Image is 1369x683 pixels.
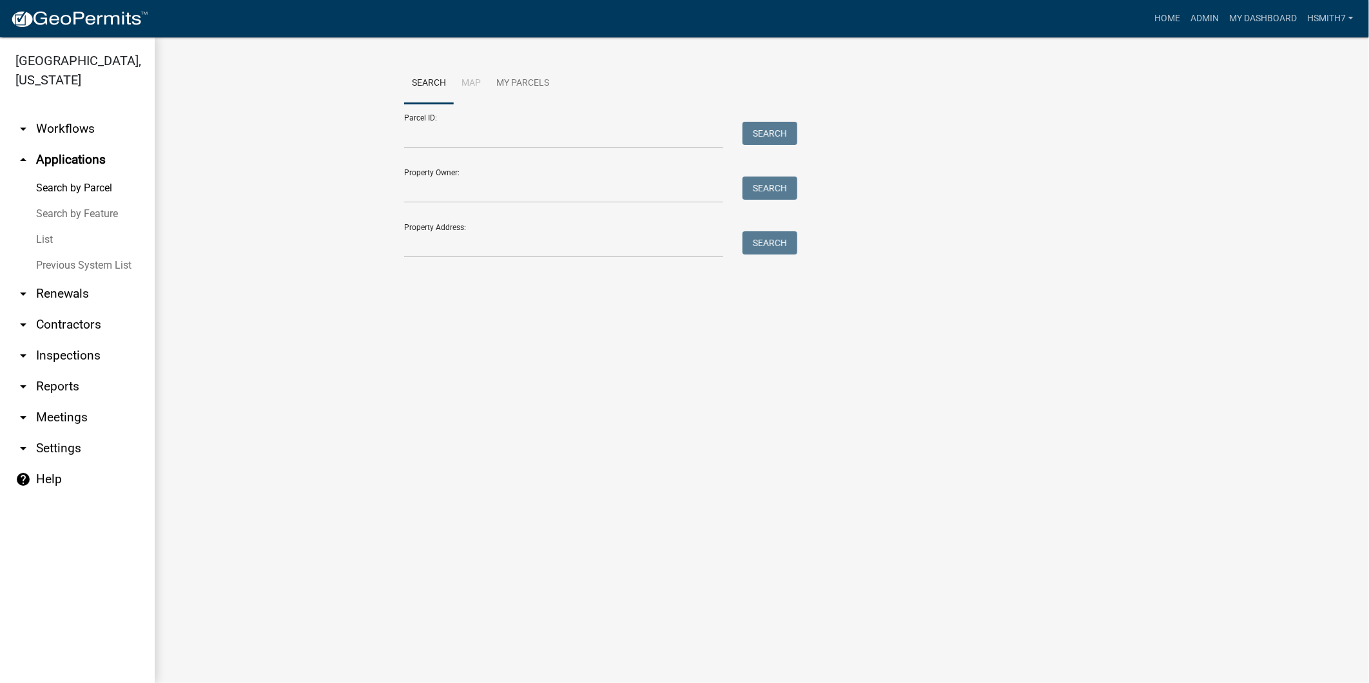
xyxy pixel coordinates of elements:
[15,121,31,137] i: arrow_drop_down
[1224,6,1302,31] a: My Dashboard
[743,231,797,255] button: Search
[404,63,454,104] a: Search
[1302,6,1359,31] a: hsmith7
[15,472,31,487] i: help
[1149,6,1185,31] a: Home
[15,410,31,425] i: arrow_drop_down
[15,441,31,456] i: arrow_drop_down
[489,63,557,104] a: My Parcels
[15,317,31,332] i: arrow_drop_down
[743,122,797,145] button: Search
[743,177,797,200] button: Search
[15,152,31,168] i: arrow_drop_up
[15,379,31,394] i: arrow_drop_down
[15,348,31,363] i: arrow_drop_down
[15,286,31,302] i: arrow_drop_down
[1185,6,1224,31] a: Admin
